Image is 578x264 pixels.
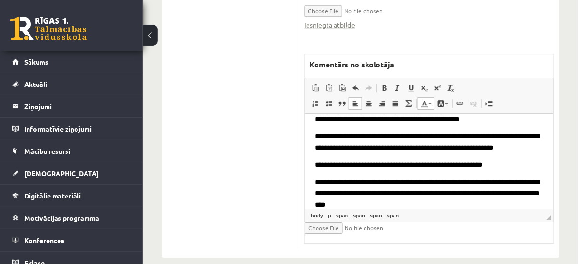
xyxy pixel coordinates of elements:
a: body elements [309,211,325,220]
a: Digitālie materiāli [12,185,131,207]
a: Informatīvie ziņojumi [12,118,131,140]
a: Treknraksts (vadīšanas taustiņš+B) [378,82,391,94]
a: Centrēti [362,97,376,110]
a: Izlīdzināt malas [389,97,402,110]
a: span elements [368,211,384,220]
a: p elements [326,211,333,220]
a: Ielīmēt (vadīšanas taustiņš+V) [309,82,322,94]
a: Noņemt stilus [444,82,458,94]
a: Slīpraksts (vadīšanas taustiņš+I) [391,82,405,94]
a: Bloka citāts [336,97,349,110]
a: Ziņojumi [12,95,131,117]
a: Teksta krāsa [418,97,434,110]
a: Augšraksts [431,82,444,94]
legend: Informatīvie ziņojumi [24,118,131,140]
a: Ievietot lapas pārtraukumu drukai [482,97,496,110]
a: Apakšraksts [418,82,431,94]
a: span elements [351,211,367,220]
a: [DEMOGRAPHIC_DATA] [12,162,131,184]
a: Mācību resursi [12,140,131,162]
a: Sākums [12,51,131,73]
a: Ievietot/noņemt sarakstu ar aizzīmēm [322,97,336,110]
span: Sākums [24,57,48,66]
span: Konferences [24,236,64,245]
iframe: Bagātinātā teksta redaktors, wiswyg-editor-47433804287840-1759900013-249 [305,114,553,209]
a: Math [402,97,415,110]
a: Fona krāsa [434,97,451,110]
label: Komentārs no skolotāja [305,54,399,75]
a: Rīgas 1. Tālmācības vidusskola [10,17,87,40]
a: Saite (vadīšanas taustiņš+K) [453,97,467,110]
span: Motivācijas programma [24,214,99,222]
a: Iesniegtā atbilde [304,20,355,30]
a: Ievietot no Worda [336,82,349,94]
span: Mācību resursi [24,147,70,155]
a: Izlīdzināt pa kreisi [349,97,362,110]
span: Mērogot [547,215,551,220]
span: Digitālie materiāli [24,191,81,200]
span: [DEMOGRAPHIC_DATA] [24,169,99,178]
a: span elements [385,211,401,220]
a: Atcelt (vadīšanas taustiņš+Z) [349,82,362,94]
a: Aktuāli [12,73,131,95]
legend: Ziņojumi [24,95,131,117]
a: Ievietot kā vienkāršu tekstu (vadīšanas taustiņš+pārslēgšanas taustiņš+V) [322,82,336,94]
a: Ievietot/noņemt numurētu sarakstu [309,97,322,110]
a: Pasvītrojums (vadīšanas taustiņš+U) [405,82,418,94]
a: Atsaistīt [467,97,480,110]
a: Motivācijas programma [12,207,131,229]
a: Konferences [12,229,131,251]
span: Aktuāli [24,80,47,88]
a: Izlīdzināt pa labi [376,97,389,110]
a: span elements [334,211,350,220]
a: Atkārtot (vadīšanas taustiņš+Y) [362,82,376,94]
